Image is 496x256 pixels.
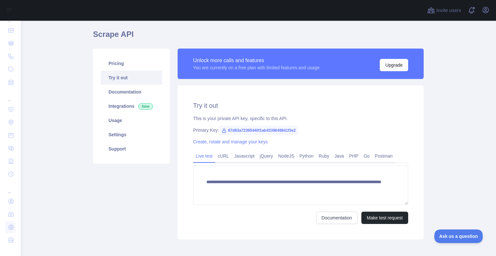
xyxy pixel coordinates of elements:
a: Java [332,151,347,161]
a: NodeJS [275,151,297,161]
a: Ruby [316,151,332,161]
iframe: Toggle Customer Support [434,229,483,243]
a: Settings [101,128,162,142]
div: ... [5,89,15,102]
a: cURL [215,151,232,161]
a: Pricing [101,56,162,71]
div: Primary Key: [193,127,408,133]
a: Usage [101,113,162,128]
a: Support [101,142,162,156]
a: Go [361,151,372,161]
div: This is your private API key, specific to this API. [193,115,408,122]
button: Make test request [361,212,408,224]
a: Documentation [101,85,162,99]
button: Invite users [426,5,462,16]
a: Python [297,151,316,161]
a: Create, rotate and manage your keys [193,139,268,144]
a: Javascript [232,151,257,161]
button: Upgrade [380,59,408,71]
h1: Scrape API [93,29,424,45]
div: ... [5,181,15,194]
a: jQuery [257,151,275,161]
a: Documentation [316,212,357,224]
a: Integrations New [101,99,162,113]
span: 67d83a72395440f1ab4339649841f3e2 [219,126,298,135]
a: Live test [193,151,215,161]
span: Invite users [436,7,461,14]
div: You are currently on a free plan with limited features and usage [193,64,320,71]
a: Postman [372,151,395,161]
a: PHP [346,151,361,161]
a: Try it out [101,71,162,85]
span: New [138,103,153,110]
h2: Try it out [193,101,408,110]
div: Unlock more calls and features [193,57,320,64]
